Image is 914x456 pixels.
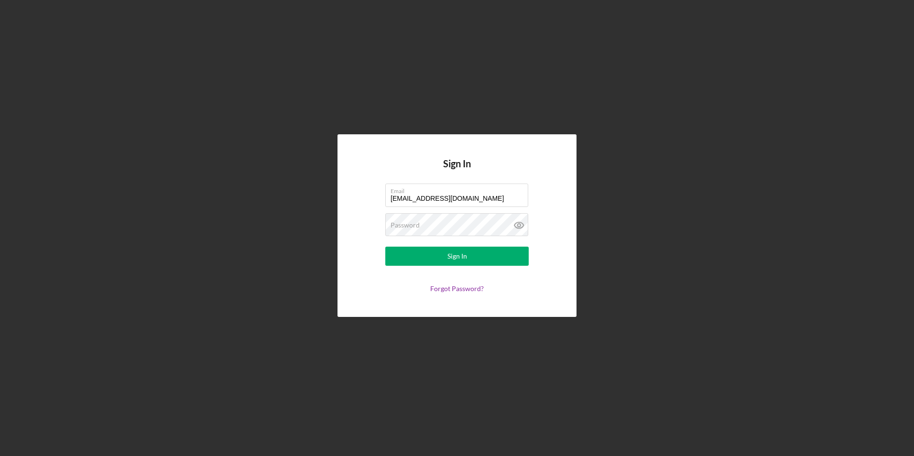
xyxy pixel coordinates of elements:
[391,221,420,229] label: Password
[430,284,484,293] a: Forgot Password?
[447,247,467,266] div: Sign In
[391,184,528,195] label: Email
[385,247,529,266] button: Sign In
[443,158,471,184] h4: Sign In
